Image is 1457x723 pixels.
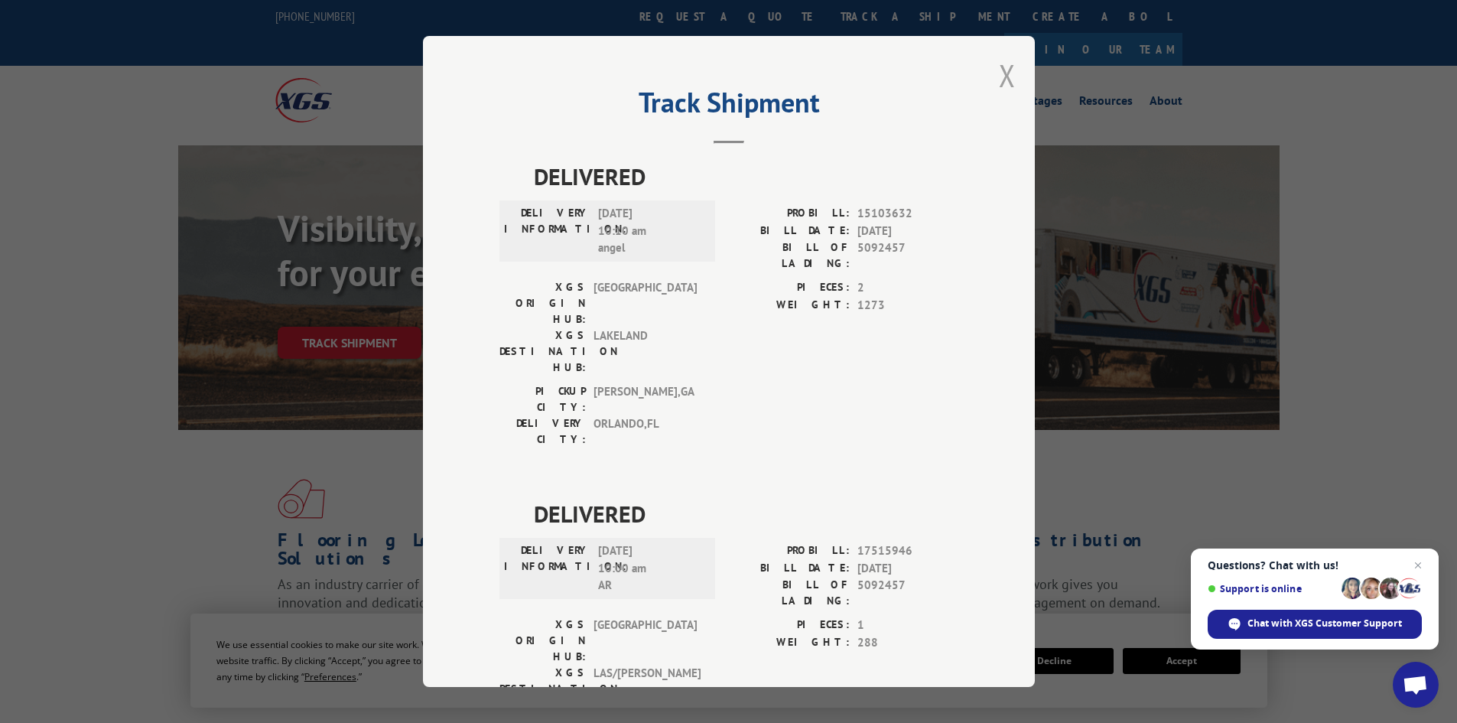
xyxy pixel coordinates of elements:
span: 288 [857,634,958,652]
label: BILL DATE: [729,560,850,578]
label: XGS DESTINATION HUB: [499,327,586,376]
button: Close modal [999,55,1016,96]
span: Chat with XGS Customer Support [1208,610,1422,639]
label: BILL OF LADING: [729,239,850,272]
span: 5092457 [857,239,958,272]
label: XGS ORIGIN HUB: [499,617,586,665]
a: Open chat [1393,662,1439,708]
span: DELIVERED [534,159,958,194]
label: BILL OF LADING: [729,577,850,609]
span: 1273 [857,297,958,314]
label: PIECES: [729,279,850,297]
span: 1 [857,617,958,634]
span: 17515946 [857,542,958,560]
label: PROBILL: [729,542,850,560]
span: Questions? Chat with us! [1208,559,1422,572]
span: LAS/[PERSON_NAME] [594,665,697,713]
label: PICKUP CITY: [499,383,586,415]
label: WEIGHT: [729,297,850,314]
span: [DATE] [857,223,958,240]
label: XGS ORIGIN HUB: [499,279,586,327]
label: XGS DESTINATION HUB: [499,665,586,713]
span: 5092457 [857,577,958,609]
span: LAKELAND [594,327,697,376]
label: DELIVERY INFORMATION: [504,205,590,257]
span: ORLANDO , FL [594,415,697,448]
span: Support is online [1208,583,1336,594]
span: [DATE] [857,560,958,578]
span: DELIVERED [534,497,958,531]
span: [GEOGRAPHIC_DATA] [594,279,697,327]
label: PROBILL: [729,205,850,223]
span: 15103632 [857,205,958,223]
label: PIECES: [729,617,850,634]
label: BILL DATE: [729,223,850,240]
span: Chat with XGS Customer Support [1247,617,1402,630]
span: [DATE] 10:10 am angel [598,205,701,257]
label: DELIVERY CITY: [499,415,586,448]
label: DELIVERY INFORMATION: [504,542,590,594]
h2: Track Shipment [499,92,958,121]
span: [DATE] 10:00 am AR [598,542,701,594]
span: 2 [857,279,958,297]
span: [GEOGRAPHIC_DATA] [594,617,697,665]
span: [PERSON_NAME] , GA [594,383,697,415]
label: WEIGHT: [729,634,850,652]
